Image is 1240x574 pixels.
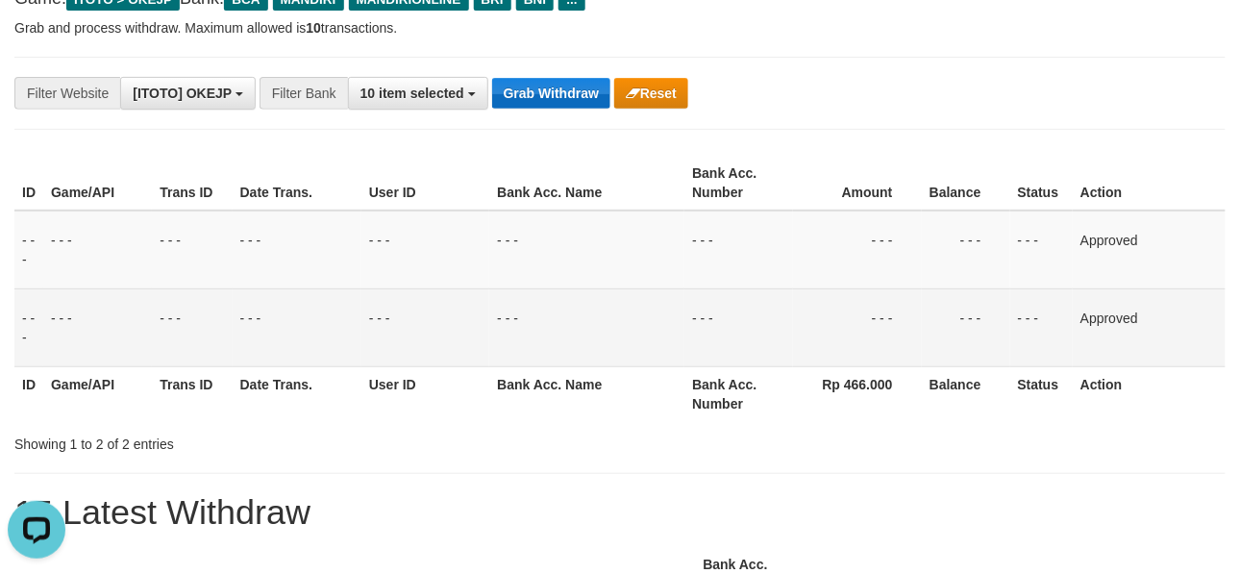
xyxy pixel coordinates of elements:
td: - - - [361,211,489,289]
td: - - - [14,211,43,289]
th: Game/API [43,366,152,421]
th: Action [1073,156,1226,211]
div: Filter Bank [260,77,348,110]
p: Grab and process withdraw. Maximum allowed is transactions. [14,18,1226,37]
td: Approved [1073,211,1226,289]
span: [ITOTO] OKEJP [133,86,232,101]
th: Balance [922,366,1010,421]
th: Status [1010,156,1073,211]
td: - - - [922,211,1010,289]
th: Date Trans. [233,366,361,421]
td: - - - [233,288,361,366]
th: User ID [361,366,489,421]
th: Amount [793,156,922,211]
h1: 15 Latest Withdraw [14,493,1226,532]
td: - - - [922,288,1010,366]
td: - - - [14,288,43,366]
th: Bank Acc. Number [684,156,792,211]
td: - - - [43,288,152,366]
td: - - - [43,211,152,289]
td: - - - [489,211,684,289]
th: Date Trans. [233,156,361,211]
td: - - - [152,288,232,366]
td: - - - [684,211,792,289]
button: Open LiveChat chat widget [8,8,65,65]
button: Grab Withdraw [492,78,610,109]
th: Bank Acc. Name [489,156,684,211]
button: Reset [614,78,688,109]
td: - - - [152,211,232,289]
th: Bank Acc. Number [684,366,792,421]
th: Action [1073,366,1226,421]
th: Game/API [43,156,152,211]
td: - - - [1010,288,1073,366]
td: - - - [489,288,684,366]
th: Bank Acc. Name [489,366,684,421]
th: User ID [361,156,489,211]
td: - - - [233,211,361,289]
th: Trans ID [152,156,232,211]
th: Trans ID [152,366,232,421]
th: Rp 466.000 [793,366,922,421]
td: - - - [793,288,922,366]
td: - - - [1010,211,1073,289]
td: Approved [1073,288,1226,366]
th: ID [14,156,43,211]
td: - - - [361,288,489,366]
td: - - - [684,288,792,366]
div: Showing 1 to 2 of 2 entries [14,427,503,454]
th: ID [14,366,43,421]
strong: 10 [306,20,321,36]
th: Balance [922,156,1010,211]
span: 10 item selected [360,86,464,101]
button: 10 item selected [348,77,488,110]
td: - - - [793,211,922,289]
button: [ITOTO] OKEJP [120,77,256,110]
div: Filter Website [14,77,120,110]
th: Status [1010,366,1073,421]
